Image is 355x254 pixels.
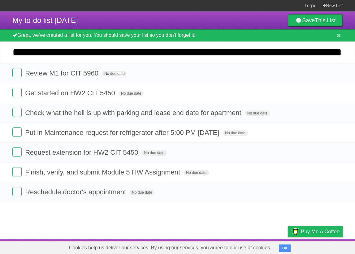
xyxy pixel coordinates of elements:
a: Privacy [280,241,296,252]
label: Done [12,147,22,157]
span: Get started on HW2 CIT 5450 [25,89,117,97]
span: Review M1 for CIT 5960 [25,69,100,77]
span: No due date [141,150,167,156]
label: Done [12,88,22,97]
span: Check what the hell is up with parking and lease end date for apartment [25,109,243,117]
a: Developers [226,241,251,252]
span: No due date [129,190,154,195]
span: No due date [184,170,209,175]
span: No due date [245,110,270,116]
b: This List [315,17,336,24]
img: Buy me a coffee [291,226,299,237]
span: Buy me a coffee [301,226,340,237]
span: No due date [102,71,127,76]
a: Terms [259,241,272,252]
a: Buy me a coffee [288,226,343,237]
span: Request extension for HW2 CIT 5450 [25,149,140,156]
span: Finish, verify, and submit Module 5 HW Assignment [25,168,182,176]
a: Suggest a feature [304,241,343,252]
label: Done [12,187,22,196]
label: Done [12,127,22,137]
a: SaveThis List [288,14,343,27]
a: About [206,241,219,252]
span: No due date [223,130,248,136]
span: My to-do list [DATE] [12,16,78,24]
span: No due date [119,91,144,96]
label: Done [12,68,22,77]
button: OK [279,244,291,252]
span: Reschedule doctor's appointment [25,188,128,196]
span: Put in Maintenance request for refrigerator after 5:00 PM [DATE] [25,129,221,136]
span: Cookies help us deliver our services. By using our services, you agree to our use of cookies. [63,242,278,254]
label: Done [12,167,22,176]
label: Done [12,108,22,117]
